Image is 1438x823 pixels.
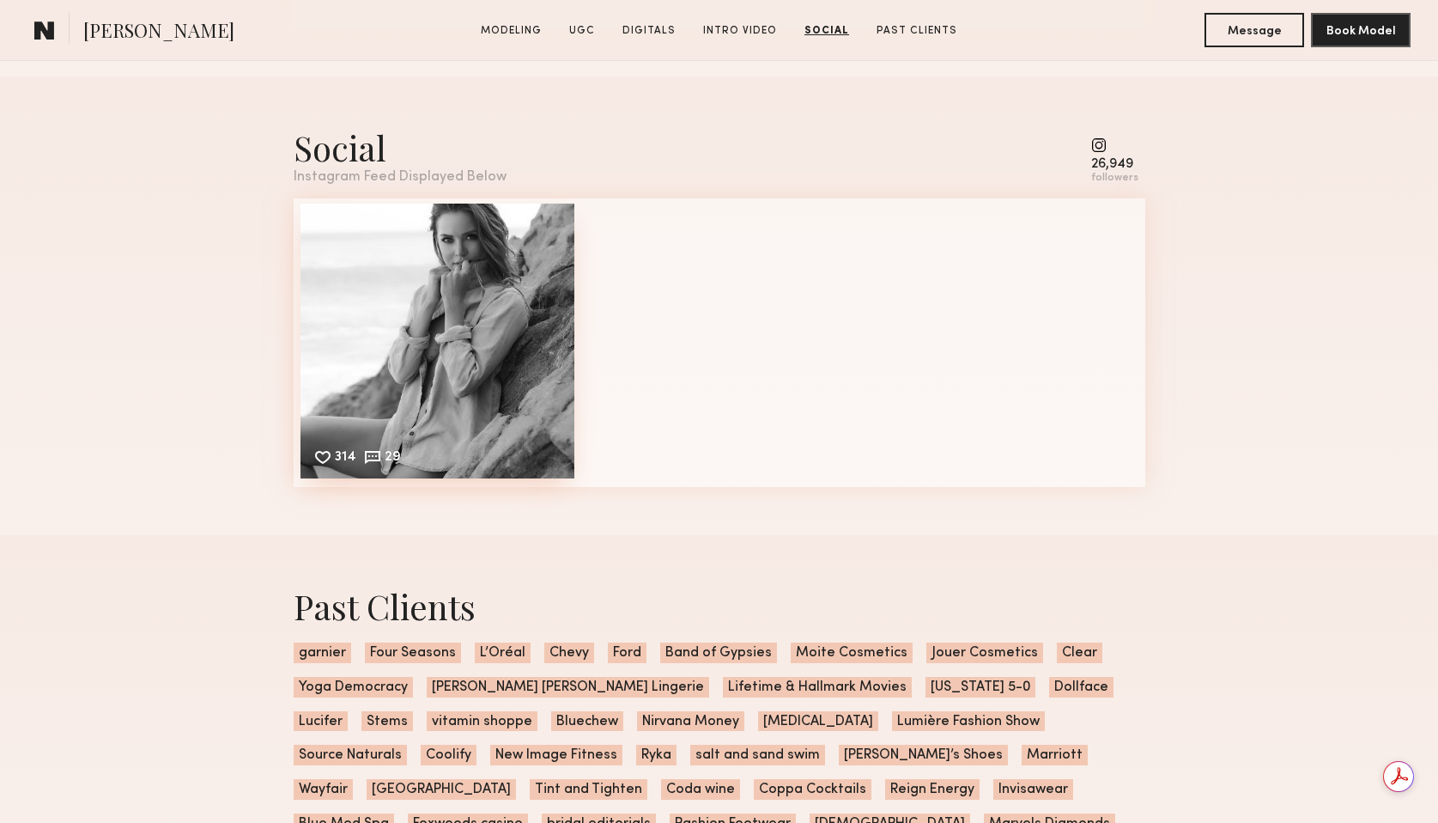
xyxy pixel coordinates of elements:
div: 26,949 [1091,158,1138,171]
span: Lumière Fashion Show [892,711,1045,732]
div: Social [294,125,507,170]
button: Book Model [1311,13,1411,47]
a: Digitals [616,23,683,39]
span: New Image Fitness [490,745,622,765]
div: 29 [385,451,401,466]
span: Bluechew [551,711,623,732]
span: Yoga Democracy [294,677,413,698]
div: 314 [335,451,356,466]
span: [US_STATE] 5-0 [925,677,1035,698]
span: [PERSON_NAME]’s Shoes [839,745,1008,765]
div: Instagram Feed Displayed Below [294,170,507,185]
span: [PERSON_NAME] [PERSON_NAME] Lingerie [427,677,709,698]
span: Tint and Tighten [530,779,647,800]
span: garnier [294,643,351,663]
span: [MEDICAL_DATA] [758,711,878,732]
span: Four Seasons [365,643,461,663]
a: Modeling [474,23,549,39]
span: Ford [608,643,646,663]
span: Jouer Cosmetics [926,643,1043,663]
a: Past Clients [870,23,964,39]
span: Coolify [421,745,476,765]
span: Moite Cosmetics [791,643,913,663]
span: Dollface [1049,677,1113,698]
span: Lucifer [294,711,348,732]
a: UGC [562,23,602,39]
span: salt and sand swim [690,745,825,765]
span: [PERSON_NAME] [83,17,234,47]
span: Wayfair [294,779,353,800]
span: Coppa Cocktails [754,779,871,800]
a: Intro Video [696,23,784,39]
span: Lifetime & Hallmark Movies [723,677,912,698]
button: Message [1204,13,1304,47]
span: Invisawear [993,779,1073,800]
span: Source Naturals [294,745,407,765]
span: L’Oréal [475,643,531,663]
div: followers [1091,172,1138,185]
span: Chevy [544,643,594,663]
span: [GEOGRAPHIC_DATA] [367,779,516,800]
span: Stems [361,711,413,732]
div: Past Clients [294,583,1145,629]
span: Clear [1057,643,1102,663]
span: Marriott [1022,745,1088,765]
span: Band of Gypsies [660,643,777,663]
a: Book Model [1311,22,1411,37]
span: Ryka [636,745,677,765]
span: vitamin shoppe [427,711,537,732]
span: Coda wine [661,779,740,800]
span: Reign Energy [885,779,980,800]
span: Nirvana Money [637,711,744,732]
a: Social [798,23,856,39]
